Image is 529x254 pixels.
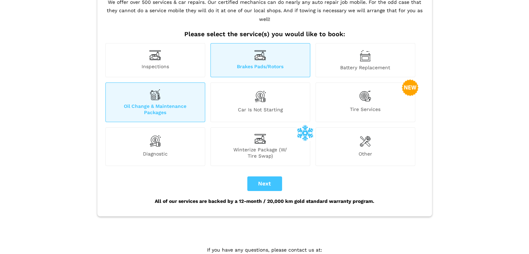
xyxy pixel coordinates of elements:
[104,191,426,211] div: All of our services are backed by a 12-month / 20,000 km gold standard warranty program.
[106,63,205,71] span: Inspections
[316,106,415,116] span: Tire Services
[247,176,282,191] button: Next
[211,146,310,159] span: Winterize Package (W/ Tire Swap)
[297,124,313,141] img: winterize-icon_1.png
[155,246,374,254] p: If you have any questions, please contact us at:
[104,30,426,38] h2: Please select the service(s) you would like to book:
[402,79,418,96] img: new-badge-2-48.png
[316,64,415,71] span: Battery Replacement
[316,151,415,159] span: Other
[211,63,310,71] span: Brakes Pads/Rotors
[211,106,310,116] span: Car is not starting
[106,103,205,116] span: Oil Change & Maintenance Packages
[106,151,205,159] span: Diagnostic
